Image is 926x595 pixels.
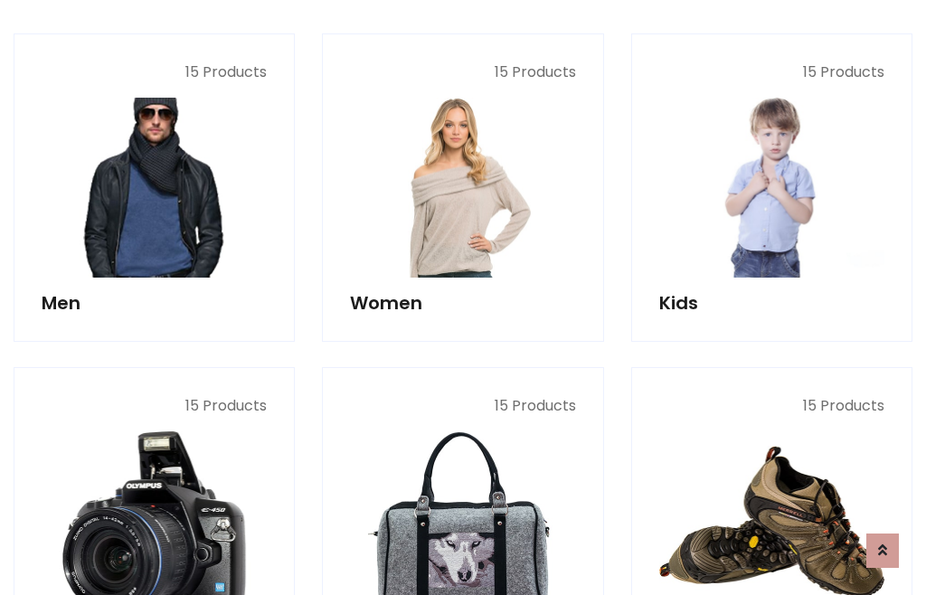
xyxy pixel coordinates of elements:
[659,395,884,417] p: 15 Products
[350,61,575,83] p: 15 Products
[42,395,267,417] p: 15 Products
[42,61,267,83] p: 15 Products
[659,61,884,83] p: 15 Products
[42,292,267,314] h5: Men
[659,292,884,314] h5: Kids
[350,395,575,417] p: 15 Products
[350,292,575,314] h5: Women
